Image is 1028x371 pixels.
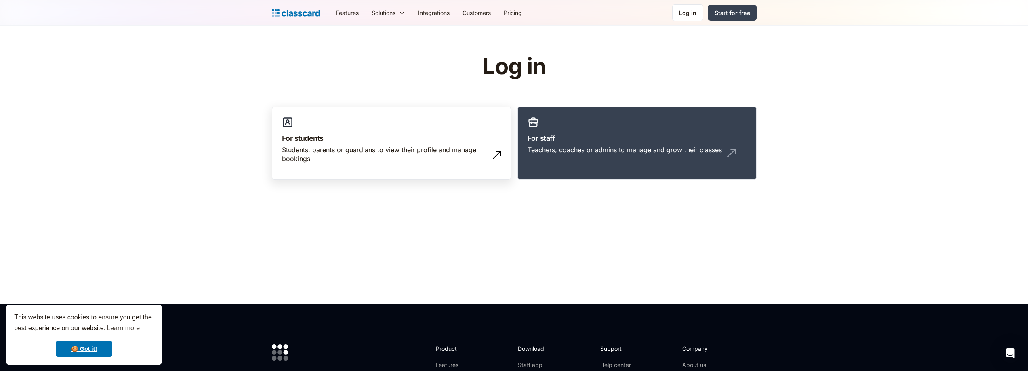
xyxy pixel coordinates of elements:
[1001,344,1020,363] div: Open Intercom Messenger
[372,8,395,17] div: Solutions
[56,341,112,357] a: dismiss cookie message
[600,361,633,369] a: Help center
[412,4,456,22] a: Integrations
[436,344,479,353] h2: Product
[272,107,511,180] a: For studentsStudents, parents or guardians to view their profile and manage bookings
[672,4,703,21] a: Log in
[272,7,320,19] a: home
[105,322,141,334] a: learn more about cookies
[715,8,750,17] div: Start for free
[600,344,633,353] h2: Support
[518,361,551,369] a: Staff app
[282,133,501,144] h3: For students
[708,5,757,21] a: Start for free
[365,4,412,22] div: Solutions
[528,145,722,154] div: Teachers, coaches or admins to manage and grow their classes
[679,8,696,17] div: Log in
[517,107,757,180] a: For staffTeachers, coaches or admins to manage and grow their classes
[14,312,154,334] span: This website uses cookies to ensure you get the best experience on our website.
[6,305,162,365] div: cookieconsent
[682,344,736,353] h2: Company
[282,145,485,163] div: Students, parents or guardians to view their profile and manage bookings
[386,54,642,79] h1: Log in
[497,4,528,22] a: Pricing
[528,133,746,144] h3: For staff
[330,4,365,22] a: Features
[436,361,479,369] a: Features
[456,4,497,22] a: Customers
[518,344,551,353] h2: Download
[682,361,736,369] a: About us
